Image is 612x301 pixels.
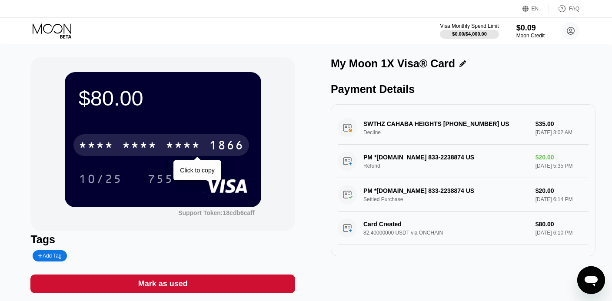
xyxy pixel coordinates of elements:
[147,173,173,187] div: 755
[569,6,579,12] div: FAQ
[38,253,61,259] div: Add Tag
[516,23,545,39] div: $0.09Moon Credit
[180,167,214,174] div: Click to copy
[33,250,67,261] div: Add Tag
[331,83,595,96] div: Payment Details
[30,275,295,293] div: Mark as used
[79,173,122,187] div: 10/25
[72,168,129,190] div: 10/25
[331,57,455,70] div: My Moon 1X Visa® Card
[178,209,255,216] div: Support Token:18cdb6caff
[138,279,188,289] div: Mark as used
[577,266,605,294] iframe: Button to launch messaging window
[209,139,244,153] div: 1866
[522,4,549,13] div: EN
[516,33,545,39] div: Moon Credit
[30,233,295,246] div: Tags
[178,209,255,216] div: Support Token: 18cdb6caff
[516,23,545,33] div: $0.09
[452,31,487,36] div: $0.00 / $4,000.00
[440,23,499,39] div: Visa Monthly Spend Limit$0.00/$4,000.00
[532,6,539,12] div: EN
[141,168,180,190] div: 755
[440,23,499,29] div: Visa Monthly Spend Limit
[549,4,579,13] div: FAQ
[79,86,247,110] div: $80.00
